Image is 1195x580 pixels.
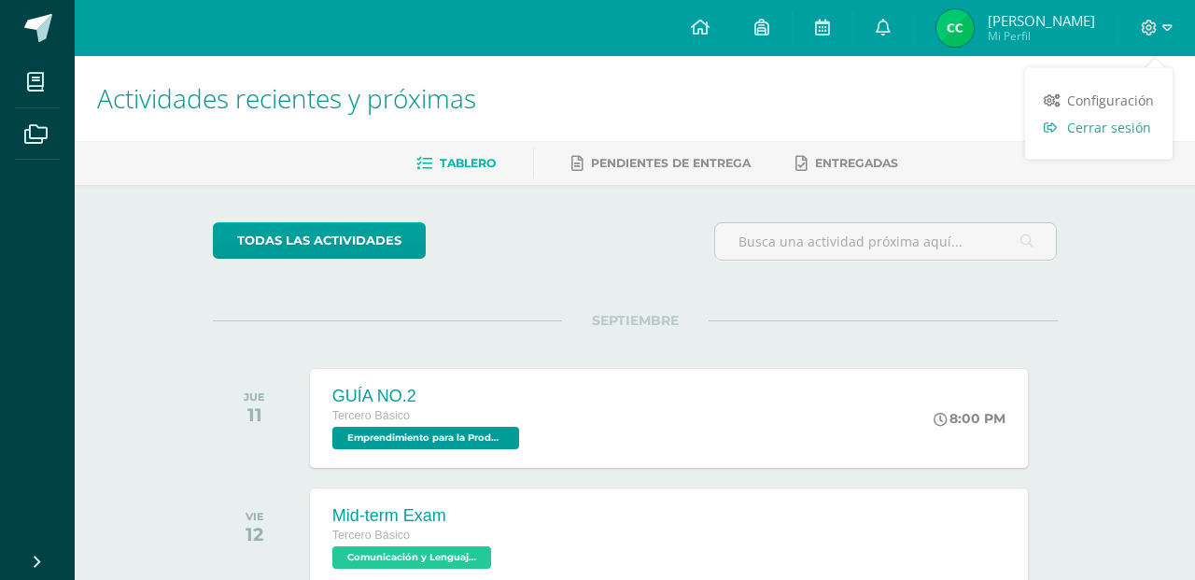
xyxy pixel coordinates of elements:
a: todas las Actividades [213,222,426,259]
span: Pendientes de entrega [591,156,751,170]
span: Entregadas [815,156,898,170]
div: 8:00 PM [934,410,1005,427]
img: 6208af0641db5cf8b1733bbfa4f3e829.png [936,9,974,47]
span: Emprendimiento para la Productividad 'D' [332,427,519,449]
div: JUE [244,390,265,403]
span: SEPTIEMBRE [562,312,709,329]
div: GUÍA NO.2 [332,387,524,406]
a: Entregadas [795,149,898,178]
div: 11 [244,403,265,426]
a: Cerrar sesión [1025,114,1173,141]
span: Mi Perfil [988,28,1095,44]
a: Tablero [416,149,496,178]
a: Configuración [1025,87,1173,114]
span: Tablero [440,156,496,170]
span: Actividades recientes y próximas [97,80,476,116]
span: Tercero Básico [332,409,410,422]
span: [PERSON_NAME] [988,11,1095,30]
span: Cerrar sesión [1067,119,1151,136]
span: Configuración [1067,92,1154,109]
input: Busca una actividad próxima aquí... [715,223,1057,260]
a: Pendientes de entrega [571,149,751,178]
